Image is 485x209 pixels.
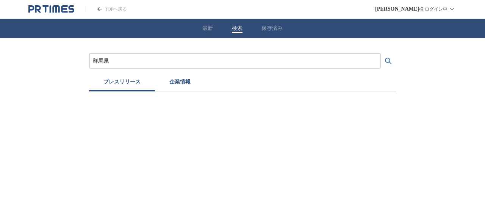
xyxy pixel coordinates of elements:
[375,6,419,12] span: [PERSON_NAME]
[28,5,74,14] a: PR TIMESのトップページはこちら
[89,75,155,91] button: プレスリリース
[86,6,127,13] a: PR TIMESのトップページはこちら
[261,25,283,32] button: 保存済み
[381,53,396,69] button: 検索する
[232,25,242,32] button: 検索
[202,25,213,32] button: 最新
[93,57,377,65] input: プレスリリースおよび企業を検索する
[155,75,205,91] button: 企業情報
